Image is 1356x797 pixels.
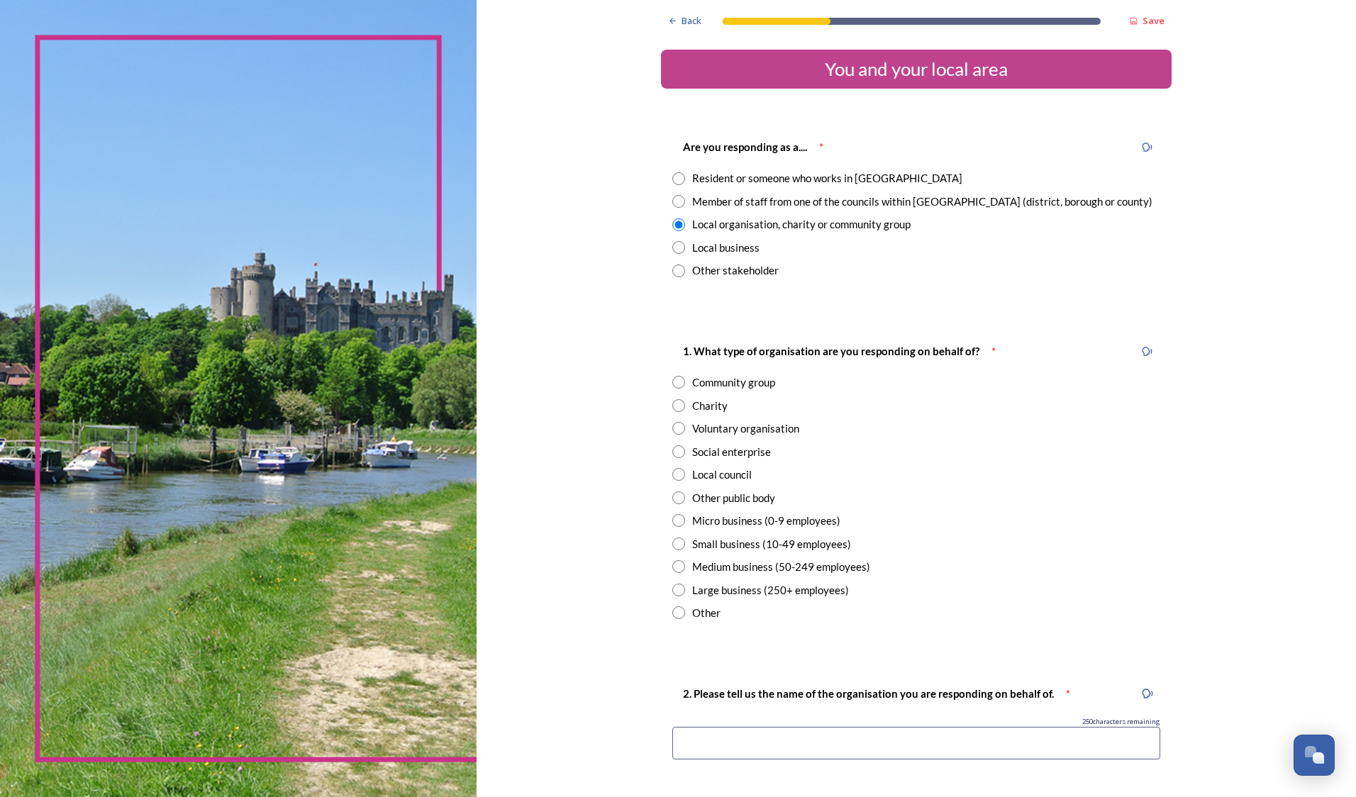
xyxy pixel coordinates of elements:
[692,240,760,256] div: Local business
[692,420,799,437] div: Voluntary organisation
[683,687,1054,700] strong: 2. Please tell us the name of the organisation you are responding on behalf of.
[692,467,752,483] div: Local council
[1143,14,1165,27] strong: Save
[692,398,728,414] div: Charity
[692,536,851,552] div: Small business (10-49 employees)
[692,170,962,186] div: Resident or someone who works in [GEOGRAPHIC_DATA]
[692,444,771,460] div: Social enterprise
[683,345,979,357] strong: 1. What type of organisation are you responding on behalf of?
[692,262,779,279] div: Other stakeholder
[692,194,1152,210] div: Member of staff from one of the councils within [GEOGRAPHIC_DATA] (district, borough or county)
[692,374,775,391] div: Community group
[692,605,721,621] div: Other
[1294,735,1335,776] button: Open Chat
[667,55,1166,83] div: You and your local area
[683,140,807,153] strong: Are you responding as a....
[682,14,701,28] span: Back
[692,582,849,598] div: Large business (250+ employees)
[692,513,840,529] div: Micro business (0-9 employees)
[692,559,870,575] div: Medium business (50-249 employees)
[1082,717,1160,727] span: 250 characters remaining
[692,490,775,506] div: Other public body
[692,216,911,233] div: Local organisation, charity or community group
